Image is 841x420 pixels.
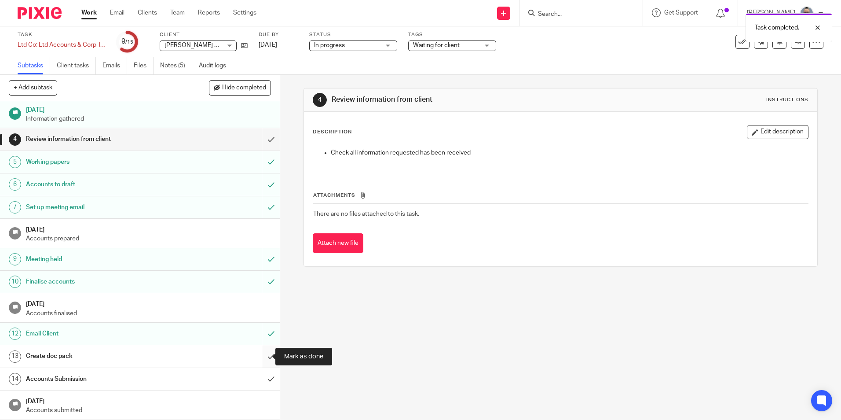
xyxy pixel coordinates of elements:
[313,233,363,253] button: Attach new file
[170,8,185,17] a: Team
[26,223,271,234] h1: [DATE]
[199,57,233,74] a: Audit logs
[9,80,57,95] button: + Add subtask
[9,133,21,146] div: 4
[755,23,799,32] p: Task completed.
[121,37,133,47] div: 9
[138,8,157,17] a: Clients
[766,96,808,103] div: Instructions
[134,57,154,74] a: Files
[110,8,124,17] a: Email
[26,309,271,318] p: Accounts finalised
[747,125,808,139] button: Edit description
[313,129,352,136] p: Description
[9,156,21,168] div: 5
[313,193,355,198] span: Attachments
[18,7,62,19] img: Pixie
[331,148,808,157] p: Check all information requested has been received
[9,201,21,214] div: 7
[9,276,21,288] div: 10
[18,41,106,49] div: Ltd Co: Ltd Accounts & Corp Tax Return
[800,6,814,20] img: Website%20Headshot.png
[408,31,496,38] label: Tags
[26,395,271,406] h1: [DATE]
[233,8,256,17] a: Settings
[222,85,266,92] span: Hide completed
[198,8,220,17] a: Reports
[18,31,106,38] label: Task
[413,42,460,48] span: Waiting for client
[81,8,97,17] a: Work
[26,201,177,214] h1: Set up meeting email
[165,42,332,48] span: [PERSON_NAME] Associates Ltd T/A Resolve Building Claims
[26,275,177,288] h1: Finalise accounts
[26,133,177,146] h1: Review information from client
[332,95,579,104] h1: Review information from client
[314,42,345,48] span: In progress
[259,31,298,38] label: Due by
[160,31,248,38] label: Client
[26,327,177,340] h1: Email Client
[125,40,133,44] small: /15
[313,93,327,107] div: 4
[313,211,419,217] span: There are no files attached to this task.
[18,57,50,74] a: Subtasks
[18,41,106,49] div: Ltd Co: Ltd Accounts &amp; Corp Tax Return
[26,406,271,415] p: Accounts submitted
[26,298,271,309] h1: [DATE]
[9,178,21,191] div: 6
[26,234,271,243] p: Accounts prepared
[160,57,192,74] a: Notes (5)
[309,31,397,38] label: Status
[9,350,21,363] div: 13
[57,57,96,74] a: Client tasks
[26,114,271,123] p: Information gathered
[26,253,177,266] h1: Meeting held
[9,253,21,265] div: 9
[26,103,271,114] h1: [DATE]
[209,80,271,95] button: Hide completed
[9,328,21,340] div: 12
[259,42,277,48] span: [DATE]
[102,57,127,74] a: Emails
[9,373,21,385] div: 14
[26,372,177,386] h1: Accounts Submission
[26,155,177,169] h1: Working papers
[26,178,177,191] h1: Accounts to draft
[26,350,177,363] h1: Create doc pack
